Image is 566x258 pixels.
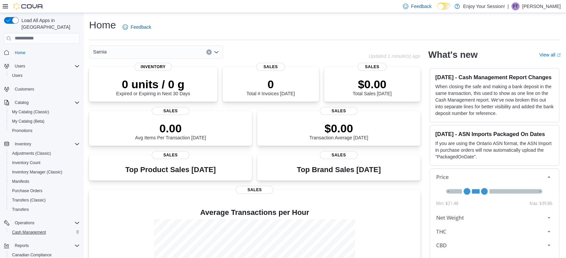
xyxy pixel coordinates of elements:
button: Promotions [7,126,82,135]
a: Transfers (Classic) [9,196,48,204]
span: Transfers [9,206,80,214]
p: [PERSON_NAME] [522,2,561,10]
span: Sales [320,151,357,159]
div: Avg Items Per Transaction [DATE] [135,122,206,140]
a: Manifests [9,177,32,185]
button: My Catalog (Classic) [7,107,82,117]
p: Updated 1 minute(s) ago [368,53,420,59]
button: Cash Management [7,228,82,237]
div: Franky Thomas [511,2,519,10]
span: Manifests [9,177,80,185]
p: If you are using the Ontario ASN format, the ASN Import in purchase orders will now automatically... [435,140,554,160]
button: Inventory [12,140,34,148]
a: Cash Management [9,228,49,236]
span: Inventory Manager (Classic) [12,169,62,175]
span: My Catalog (Beta) [12,119,45,124]
a: Inventory Manager (Classic) [9,168,65,176]
a: My Catalog (Classic) [9,108,52,116]
img: Cova [13,3,44,10]
h2: What's new [428,49,478,60]
span: Customers [15,87,34,92]
button: Users [7,71,82,80]
span: Transfers [12,207,29,212]
span: Sarnia [93,48,107,56]
span: Inventory Manager (Classic) [9,168,80,176]
a: Customers [12,85,37,93]
button: Catalog [1,98,82,107]
button: Open list of options [214,49,219,55]
div: Transaction Average [DATE] [309,122,368,140]
span: Users [15,63,25,69]
p: $0.00 [309,122,368,135]
input: Dark Mode [437,3,451,10]
div: Total # Invoices [DATE] [246,78,295,96]
span: Home [15,50,25,55]
span: Reports [15,243,29,248]
span: Promotions [12,128,32,133]
h3: [DATE] - Cash Management Report Changes [435,74,554,81]
span: Catalog [15,100,28,105]
span: Feedback [411,3,431,10]
span: My Catalog (Beta) [9,117,80,125]
span: My Catalog (Classic) [9,108,80,116]
span: Cash Management [12,230,46,235]
span: Catalog [12,99,80,107]
span: Transfers (Classic) [9,196,80,204]
span: FT [513,2,518,10]
p: | [507,2,509,10]
p: 0.00 [135,122,206,135]
a: Inventory Count [9,159,43,167]
button: Clear input [206,49,212,55]
span: Sales [358,63,386,71]
span: Transfers (Classic) [12,198,46,203]
span: Canadian Compliance [12,252,52,258]
button: Customers [1,84,82,94]
span: Feedback [131,24,151,30]
span: Manifests [12,179,29,184]
h4: Average Transactions per Hour [94,209,415,217]
span: Purchase Orders [9,187,80,195]
button: My Catalog (Beta) [7,117,82,126]
p: 0 units / 0 g [116,78,190,91]
button: Purchase Orders [7,186,82,196]
a: Promotions [9,127,35,135]
span: Home [12,48,80,57]
span: Load All Apps in [GEOGRAPHIC_DATA] [19,17,80,30]
span: Sales [152,151,189,159]
p: $0.00 [353,78,392,91]
button: Users [12,62,28,70]
span: Cash Management [9,228,80,236]
a: Transfers [9,206,31,214]
h1: Home [89,18,116,32]
span: Sales [320,107,357,115]
button: Adjustments (Classic) [7,149,82,158]
span: Sales [152,107,189,115]
button: Reports [12,242,31,250]
button: Home [1,48,82,57]
span: Inventory [134,63,172,71]
span: Sales [256,63,285,71]
a: My Catalog (Beta) [9,117,47,125]
span: Adjustments (Classic) [9,149,80,157]
span: Purchase Orders [12,188,43,193]
button: Operations [12,219,37,227]
button: Operations [1,218,82,228]
button: Inventory [1,139,82,149]
a: Purchase Orders [9,187,45,195]
a: Home [12,49,28,57]
a: View allExternal link [539,52,561,57]
button: Manifests [7,177,82,186]
button: Catalog [12,99,31,107]
span: Reports [12,242,80,250]
button: Inventory Manager (Classic) [7,167,82,177]
div: Total Sales [DATE] [353,78,392,96]
span: Users [12,73,22,78]
span: My Catalog (Classic) [12,109,49,115]
span: Sales [236,186,273,194]
span: Users [9,72,80,80]
a: Users [9,72,25,80]
p: 0 [246,78,295,91]
h3: Top Product Sales [DATE] [125,166,216,174]
span: Users [12,62,80,70]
